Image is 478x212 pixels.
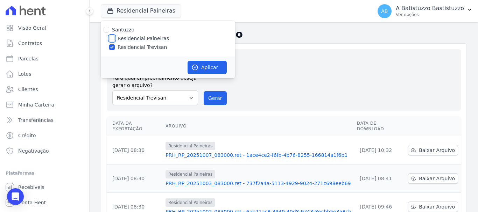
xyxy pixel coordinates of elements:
span: Transferências [18,117,54,124]
a: Visão Geral [3,21,86,35]
a: Negativação [3,144,86,158]
td: [DATE] 10:32 [354,136,405,165]
label: Santuzzo [112,27,134,32]
a: Conta Hent [3,196,86,210]
span: Minha Carteira [18,101,54,108]
a: PRH_RP_20251003_083000.ret - 737f2a4a-5113-4929-9024-271c698eeb69 [166,180,351,187]
a: Crédito [3,129,86,142]
a: Clientes [3,82,86,96]
button: Gerar [204,91,227,105]
a: Lotes [3,67,86,81]
div: Open Intercom Messenger [7,188,24,205]
button: Residencial Paineiras [101,4,181,17]
a: Transferências [3,113,86,127]
a: Parcelas [3,52,86,66]
a: PRH_RP_20251007_083000.ret - 1ace4ce2-f6fb-4b76-8255-166814a1f6b1 [166,152,351,159]
a: Minha Carteira [3,98,86,112]
span: Parcelas [18,55,38,62]
div: Plataformas [6,169,84,177]
label: Para qual empreendimento deseja gerar o arquivo? [112,72,198,89]
span: Baixar Arquivo [419,147,455,154]
button: AB A Batistuzzo Bastistuzzo Ver opções [372,1,478,21]
a: Recebíveis [3,180,86,194]
span: Residencial Paineiras [166,142,215,150]
td: [DATE] 08:30 [107,136,163,165]
th: Data de Download [354,116,405,136]
td: [DATE] 08:30 [107,165,163,193]
span: Conta Hent [18,199,46,206]
label: Residencial Paineiras [118,35,169,42]
td: [DATE] 08:41 [354,165,405,193]
th: Data da Exportação [107,116,163,136]
span: Recebíveis [18,184,44,191]
label: Residencial Trevisan [118,44,167,51]
a: Baixar Arquivo [408,145,458,155]
span: Residencial Paineiras [166,170,215,178]
span: Baixar Arquivo [419,203,455,210]
span: Visão Geral [18,24,46,31]
a: Baixar Arquivo [408,202,458,212]
span: Clientes [18,86,38,93]
h2: Exportações de Retorno [101,28,467,41]
span: Baixar Arquivo [419,175,455,182]
p: Ver opções [396,12,464,17]
a: Contratos [3,36,86,50]
span: AB [381,9,388,14]
span: Lotes [18,71,31,78]
p: A Batistuzzo Bastistuzzo [396,5,464,12]
span: Crédito [18,132,36,139]
th: Arquivo [163,116,354,136]
a: Baixar Arquivo [408,173,458,184]
button: Aplicar [188,61,227,74]
span: Residencial Paineiras [166,198,215,207]
span: Contratos [18,40,42,47]
span: Negativação [18,147,49,154]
